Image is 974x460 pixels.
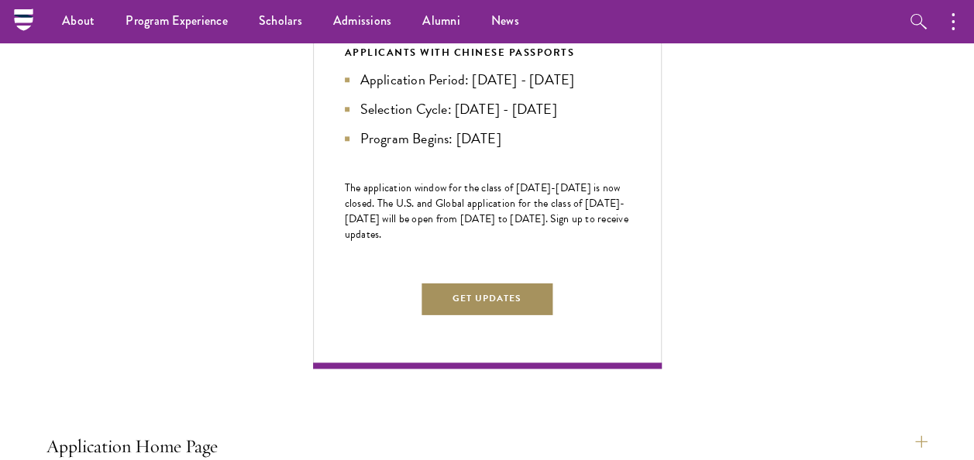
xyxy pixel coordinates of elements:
button: Get Updates [420,281,555,316]
li: Selection Cycle: [DATE] - [DATE] [345,98,630,120]
li: Program Begins: [DATE] [345,128,630,149]
span: The application window for the class of [DATE]-[DATE] is now closed. The U.S. and Global applicat... [345,180,628,242]
div: APPLICANTS WITH CHINESE PASSPORTS [345,44,630,61]
li: Application Period: [DATE] - [DATE] [345,69,630,91]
